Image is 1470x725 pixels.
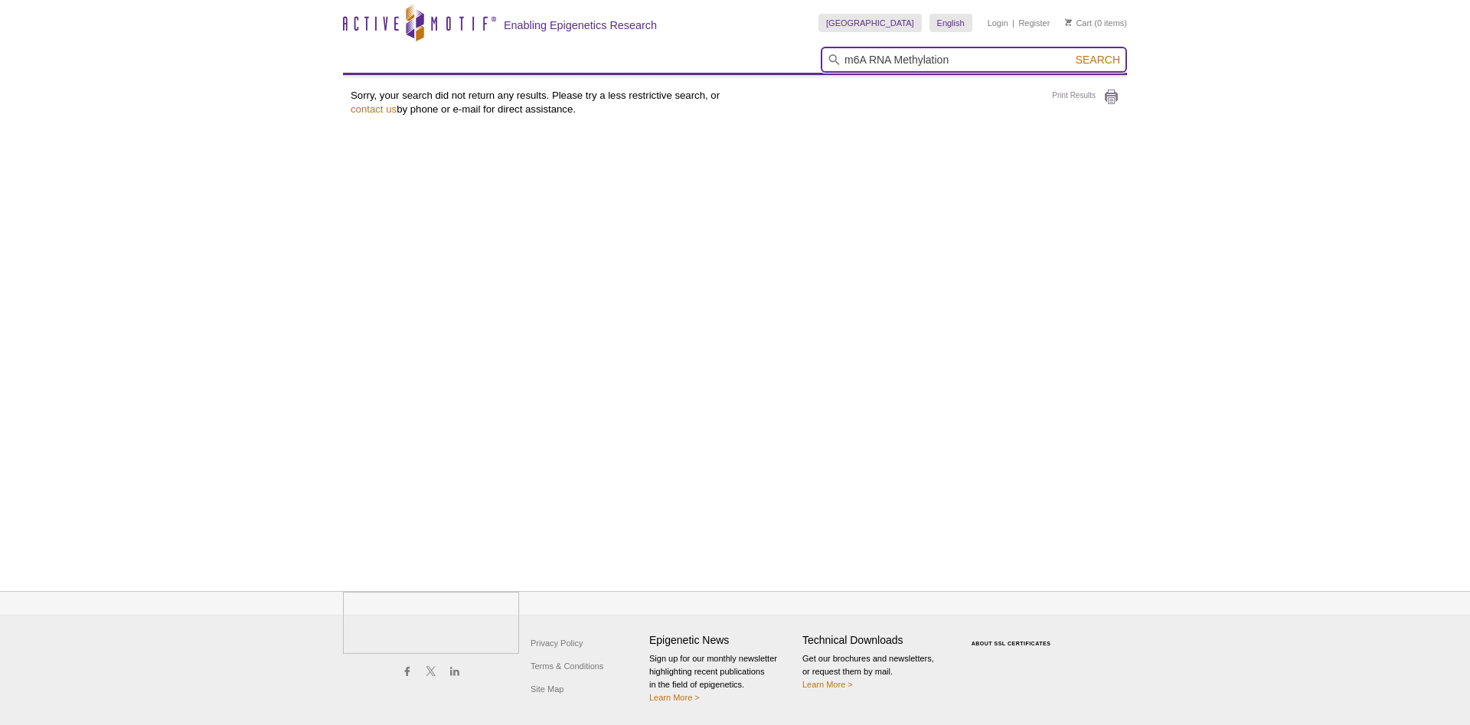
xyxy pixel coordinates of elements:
[649,693,700,702] a: Learn More >
[1065,18,1092,28] a: Cart
[527,632,586,655] a: Privacy Policy
[1052,89,1119,106] a: Print Results
[649,634,795,647] h4: Epigenetic News
[1065,18,1072,26] img: Your Cart
[821,47,1127,73] input: Keyword, Cat. No.
[351,103,397,115] a: contact us
[972,641,1051,646] a: ABOUT SSL CERTIFICATES
[527,655,607,678] a: Terms & Conditions
[343,592,519,654] img: Active Motif,
[1012,14,1014,32] li: |
[1018,18,1050,28] a: Register
[802,652,948,691] p: Get our brochures and newsletters, or request them by mail.
[802,634,948,647] h4: Technical Downloads
[1071,53,1125,67] button: Search
[818,14,922,32] a: [GEOGRAPHIC_DATA]
[1065,14,1127,32] li: (0 items)
[802,680,853,689] a: Learn More >
[1076,54,1120,66] span: Search
[955,619,1070,652] table: Click to Verify - This site chose Symantec SSL for secure e-commerce and confidential communicati...
[988,18,1008,28] a: Login
[929,14,972,32] a: English
[504,18,657,32] h2: Enabling Epigenetics Research
[351,89,1119,116] p: Sorry, your search did not return any results. Please try a less restrictive search, or by phone ...
[527,678,567,701] a: Site Map
[649,652,795,704] p: Sign up for our monthly newsletter highlighting recent publications in the field of epigenetics.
